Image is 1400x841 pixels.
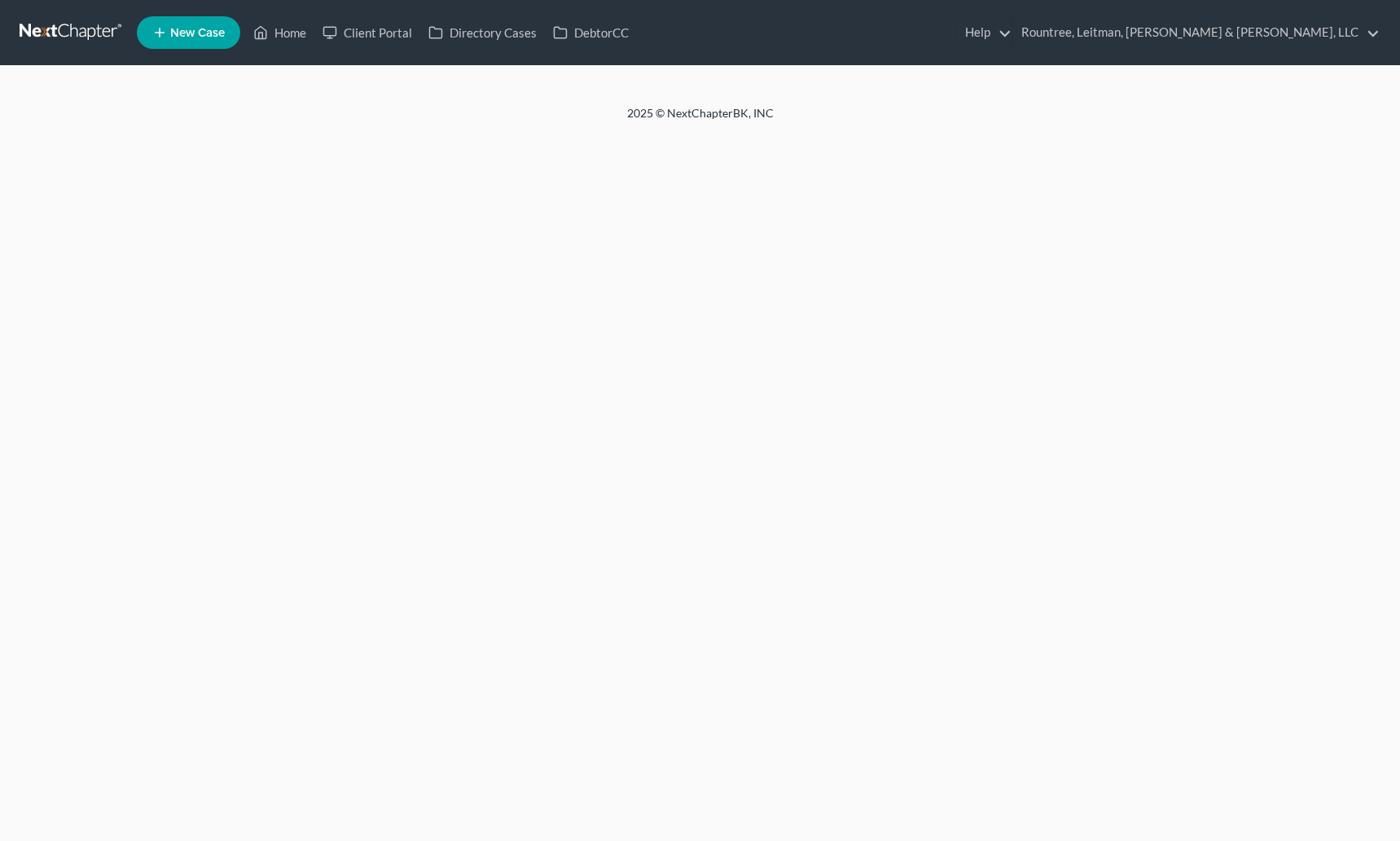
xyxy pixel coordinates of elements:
div: 2025 © NextChapterBK, INC [236,105,1165,134]
a: Directory Cases [420,18,545,47]
new-legal-case-button: New Case [137,16,240,49]
a: DebtorCC [545,18,637,47]
a: Help [957,18,1012,47]
a: Client Portal [314,18,420,47]
a: Rountree, Leitman, [PERSON_NAME] & [PERSON_NAME], LLC [1013,18,1380,47]
a: Home [245,18,314,47]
